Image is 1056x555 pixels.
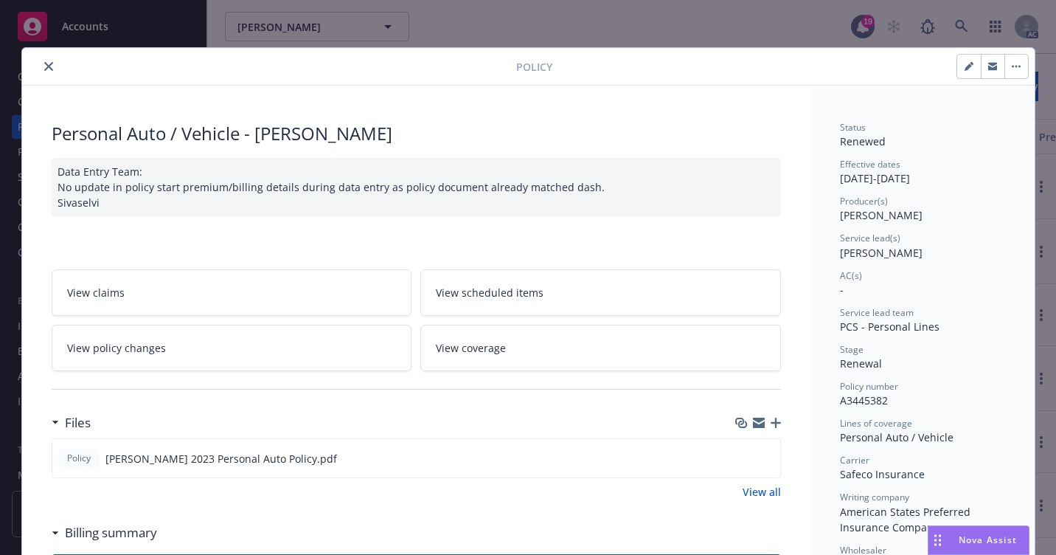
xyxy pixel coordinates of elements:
a: View all [743,484,781,500]
span: View scheduled items [436,285,543,300]
span: Policy [516,59,552,75]
h3: Billing summary [65,523,157,542]
div: Files [52,413,91,432]
span: - [840,283,844,297]
span: Service lead team [840,306,914,319]
a: View coverage [420,325,781,371]
span: Policy [64,452,94,465]
span: Writing company [840,491,909,503]
button: close [40,58,58,75]
span: Stage [840,343,864,356]
a: View scheduled items [420,269,781,316]
div: Data Entry Team: No update in policy start premium/billing details during data entry as policy do... [52,158,781,216]
span: PCS - Personal Lines [840,320,939,334]
span: Lines of coverage [840,417,912,430]
span: Renewed [840,134,886,148]
span: Renewal [840,356,882,370]
div: Drag to move [928,526,947,554]
span: Effective dates [840,158,900,170]
span: Safeco Insurance [840,467,925,481]
a: View policy changes [52,325,412,371]
span: Personal Auto / Vehicle [840,430,953,444]
span: View claims [67,285,125,300]
div: Personal Auto / Vehicle - [PERSON_NAME] [52,121,781,146]
span: Producer(s) [840,195,888,207]
button: Nova Assist [928,525,1029,555]
span: Policy number [840,380,898,393]
span: Service lead(s) [840,232,900,244]
button: download file [737,451,749,466]
span: AC(s) [840,269,862,282]
a: View claims [52,269,412,316]
span: Carrier [840,454,869,466]
button: preview file [761,451,774,466]
h3: Files [65,413,91,432]
span: A3445382 [840,393,888,407]
span: View policy changes [67,340,166,356]
span: [PERSON_NAME] [840,208,923,222]
span: Nova Assist [959,534,1017,546]
span: [PERSON_NAME] 2023 Personal Auto Policy.pdf [105,451,337,466]
div: [DATE] - [DATE] [840,158,1005,186]
span: Status [840,121,866,134]
span: American States Preferred Insurance Company [840,505,973,534]
span: [PERSON_NAME] [840,246,923,260]
span: View coverage [436,340,506,356]
div: Billing summary [52,523,157,542]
